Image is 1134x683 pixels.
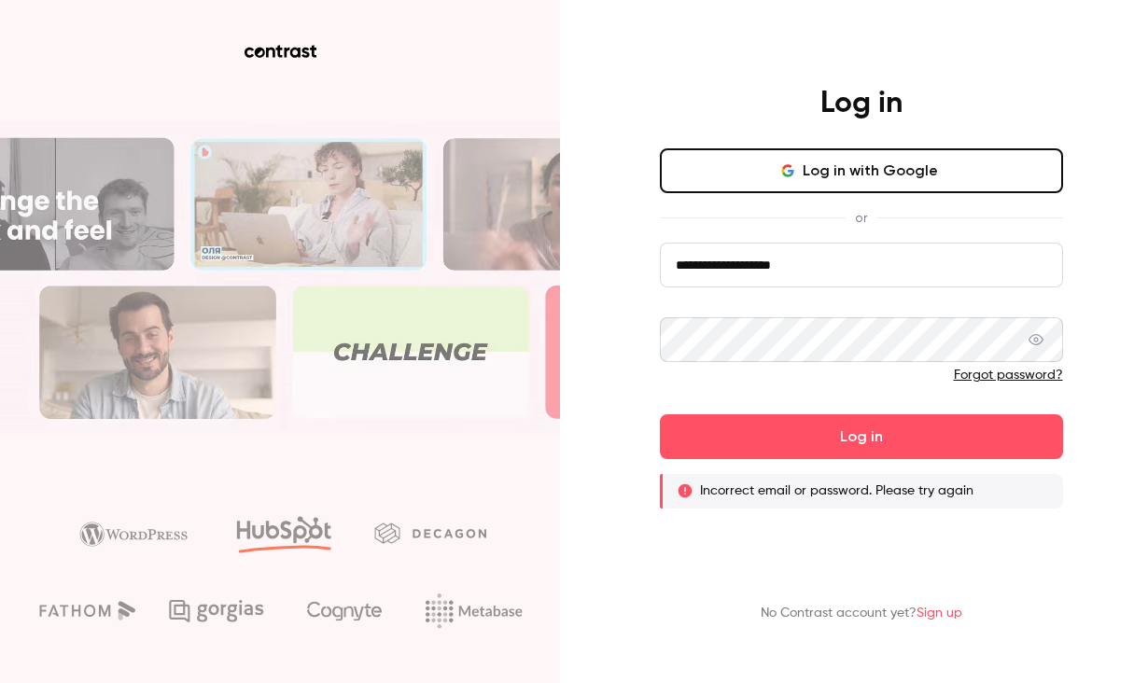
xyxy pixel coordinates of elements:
[660,148,1063,193] button: Log in with Google
[917,606,962,620] a: Sign up
[374,523,486,543] img: decagon
[846,208,876,228] span: or
[660,414,1063,459] button: Log in
[761,604,962,623] p: No Contrast account yet?
[700,481,973,500] p: Incorrect email or password. Please try again
[820,85,903,122] h4: Log in
[954,369,1063,382] a: Forgot password?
